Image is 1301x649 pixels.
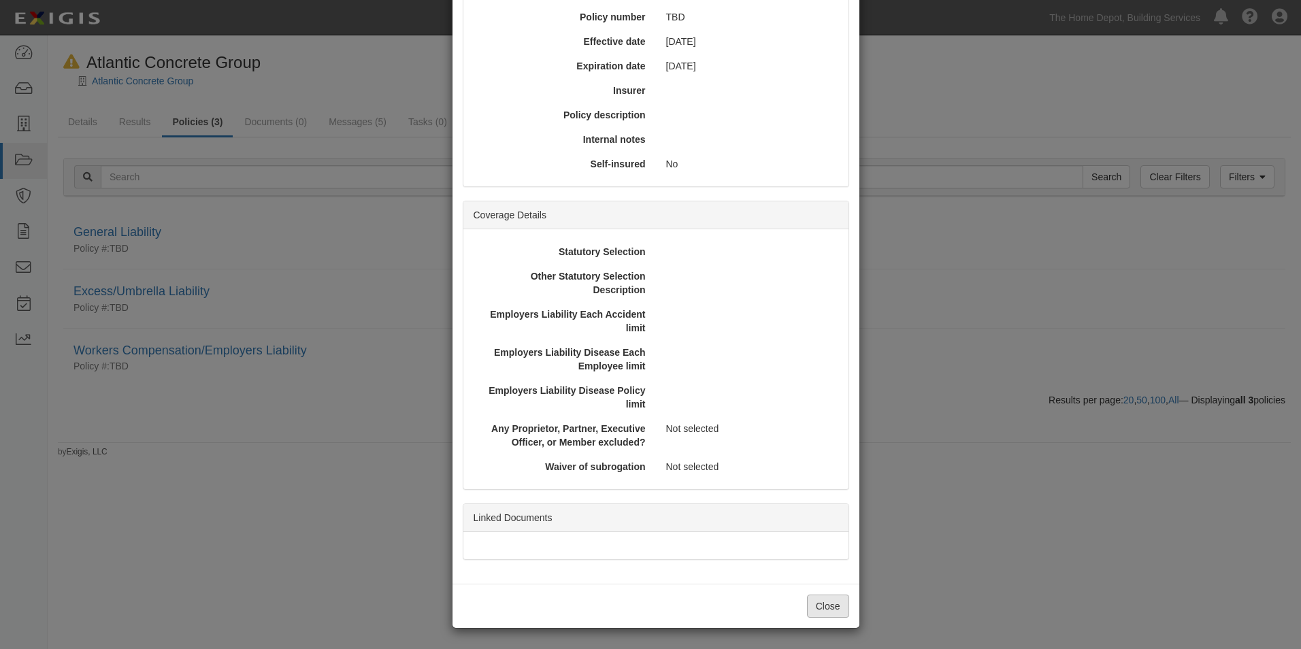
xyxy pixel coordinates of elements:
div: Effective date [469,35,656,48]
div: Waiver of subrogation [469,460,656,473]
div: Employers Liability Disease Each Employee limit [469,346,656,373]
div: Coverage Details [463,201,849,229]
div: Policy description [469,108,656,122]
div: Other Statutory Selection Description [469,269,656,297]
div: Any Proprietor, Partner, Executive Officer, or Member excluded? [469,422,656,449]
div: Expiration date [469,59,656,73]
div: Not selected [656,422,843,435]
div: [DATE] [656,35,843,48]
div: Employers Liability Disease Policy limit [469,384,656,411]
div: Statutory Selection [469,245,656,259]
div: Employers Liability Each Accident limit [469,307,656,335]
div: Self-insured [469,157,656,171]
div: Internal notes [469,133,656,146]
div: No [656,157,843,171]
div: [DATE] [656,59,843,73]
div: Linked Documents [463,504,849,532]
button: Close [807,595,849,618]
div: Insurer [469,84,656,97]
div: Not selected [656,460,843,473]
